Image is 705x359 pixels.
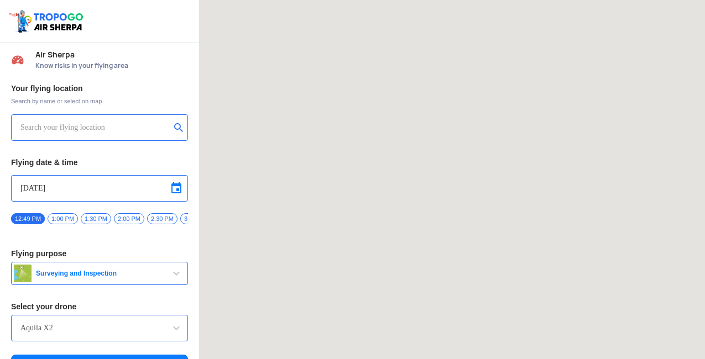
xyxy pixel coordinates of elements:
span: 1:30 PM [81,213,111,224]
img: survey.png [14,265,32,282]
h3: Your flying location [11,85,188,92]
span: Air Sherpa [35,50,188,59]
h3: Flying purpose [11,250,188,257]
img: Risk Scores [11,53,24,66]
span: 2:00 PM [114,213,144,224]
span: 3:00 PM [180,213,211,224]
button: Surveying and Inspection [11,262,188,285]
span: 2:30 PM [147,213,177,224]
span: Search by name or select on map [11,97,188,105]
span: Know risks in your flying area [35,61,188,70]
h3: Select your drone [11,303,188,310]
span: 12:49 PM [11,213,45,224]
span: 1:00 PM [48,213,78,224]
input: Search by name or Brand [20,321,179,335]
input: Search your flying location [20,121,170,134]
h3: Flying date & time [11,159,188,166]
input: Select Date [20,182,179,195]
img: ic_tgdronemaps.svg [8,8,87,34]
span: Surveying and Inspection [32,269,170,278]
